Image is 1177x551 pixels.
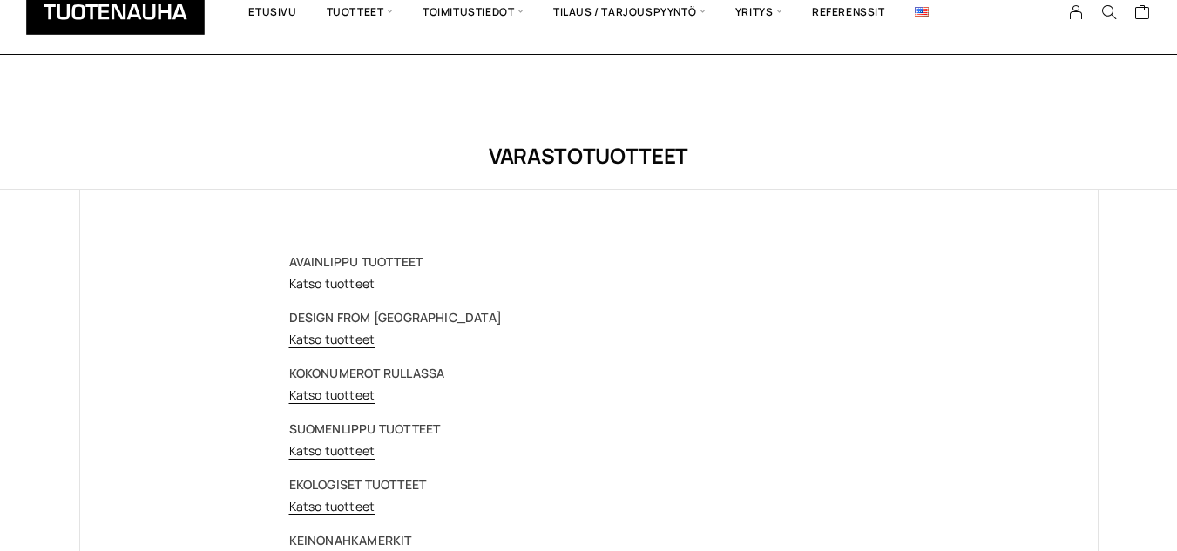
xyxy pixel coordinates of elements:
[1134,3,1151,24] a: Cart
[289,331,375,347] a: Katso tuotteet
[1092,4,1126,20] button: Search
[915,7,929,17] img: English
[289,309,502,326] strong: DESIGN FROM [GEOGRAPHIC_DATA]
[1059,4,1093,20] a: My Account
[289,386,375,403] a: Katso tuotteet
[289,365,445,381] strong: KOKONUMEROT RULLASSA
[79,141,1099,170] h1: Varastotuotteet
[289,420,441,437] strong: SUOMENLIPPU TUOTTEET
[289,532,412,548] strong: KEINONAHKAMERKIT
[289,476,427,493] strong: EKOLOGISET TUOTTEET
[289,498,375,514] a: Katso tuotteet
[289,275,375,292] a: Katso tuotteet
[289,253,423,270] strong: AVAINLIPPU TUOTTEET
[289,442,375,459] a: Katso tuotteet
